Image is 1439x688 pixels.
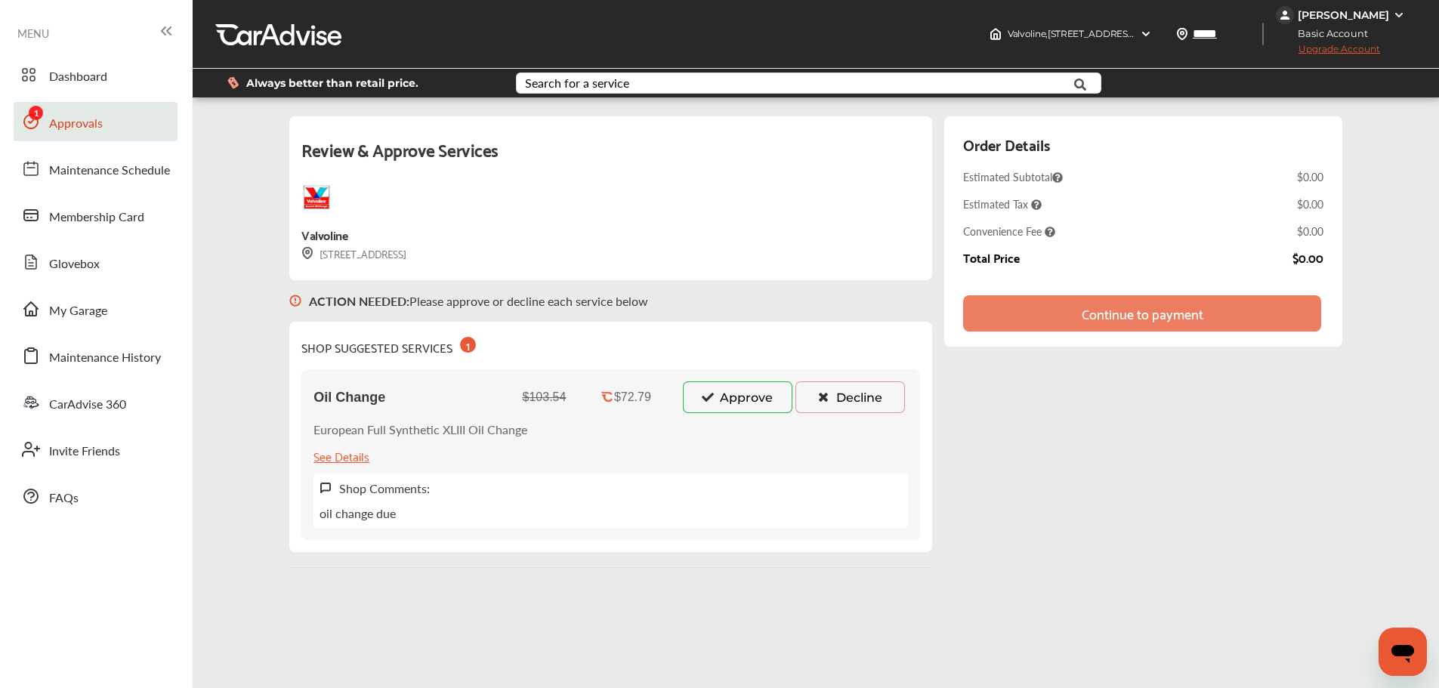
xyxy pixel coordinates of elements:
[14,477,178,516] a: FAQs
[14,383,178,422] a: CarAdvise 360
[14,430,178,469] a: Invite Friends
[614,390,651,404] div: $72.79
[14,242,178,282] a: Glovebox
[49,395,126,415] span: CarAdvise 360
[963,169,1063,184] span: Estimated Subtotal
[1277,26,1379,42] span: Basic Account
[1082,306,1203,321] div: Continue to payment
[525,77,629,89] div: Search for a service
[14,196,178,235] a: Membership Card
[320,504,396,522] p: oil change due
[49,301,107,321] span: My Garage
[1297,169,1323,184] div: $0.00
[963,196,1042,211] span: Estimated Tax
[313,390,385,406] span: Oil Change
[1297,224,1323,239] div: $0.00
[14,336,178,375] a: Maintenance History
[14,102,178,141] a: Approvals
[1298,8,1389,22] div: [PERSON_NAME]
[963,224,1055,239] span: Convenience Fee
[990,28,1002,40] img: header-home-logo.8d720a4f.svg
[301,245,406,262] div: [STREET_ADDRESS]
[313,421,527,438] p: European Full Synthetic XLIII Oil Change
[320,482,332,495] img: svg+xml;base64,PHN2ZyB3aWR0aD0iMTYiIGhlaWdodD0iMTciIHZpZXdCb3g9IjAgMCAxNiAxNyIgZmlsbD0ibm9uZSIgeG...
[17,27,49,39] span: MENU
[339,480,430,497] label: Shop Comments:
[49,67,107,87] span: Dashboard
[49,489,79,508] span: FAQs
[1176,28,1188,40] img: location_vector.a44bc228.svg
[309,292,648,310] p: Please approve or decline each service below
[523,390,567,404] div: $103.54
[49,442,120,461] span: Invite Friends
[1008,28,1221,39] span: Valvoline , [STREET_ADDRESS] Asheville , NC 28804
[963,131,1050,157] div: Order Details
[1276,43,1380,62] span: Upgrade Account
[795,381,905,413] button: Decline
[301,134,920,182] div: Review & Approve Services
[1276,6,1294,24] img: jVpblrzwTbfkPYzPPzSLxeg0AAAAASUVORK5CYII=
[227,76,239,89] img: dollor_label_vector.a70140d1.svg
[1262,23,1264,45] img: header-divider.bc55588e.svg
[14,149,178,188] a: Maintenance Schedule
[289,280,301,322] img: svg+xml;base64,PHN2ZyB3aWR0aD0iMTYiIGhlaWdodD0iMTciIHZpZXdCb3g9IjAgMCAxNiAxNyIgZmlsbD0ibm9uZSIgeG...
[460,337,476,353] div: 1
[49,348,161,368] span: Maintenance History
[14,55,178,94] a: Dashboard
[309,292,409,310] b: ACTION NEEDED :
[49,161,170,180] span: Maintenance Schedule
[313,446,369,466] div: See Details
[49,208,144,227] span: Membership Card
[1379,628,1427,676] iframe: Button to launch messaging window
[1393,9,1405,21] img: WGsFRI8htEPBVLJbROoPRyZpYNWhNONpIPPETTm6eUC0GeLEiAAAAAElFTkSuQmCC
[14,289,178,329] a: My Garage
[683,381,792,413] button: Approve
[301,182,332,212] img: logo-valvoline.png
[49,255,100,274] span: Glovebox
[963,251,1020,264] div: Total Price
[1297,196,1323,211] div: $0.00
[301,247,313,260] img: svg+xml;base64,PHN2ZyB3aWR0aD0iMTYiIGhlaWdodD0iMTciIHZpZXdCb3g9IjAgMCAxNiAxNyIgZmlsbD0ibm9uZSIgeG...
[301,334,476,357] div: SHOP SUGGESTED SERVICES
[1292,251,1323,264] div: $0.00
[1140,28,1152,40] img: header-down-arrow.9dd2ce7d.svg
[301,224,347,245] div: Valvoline
[49,114,103,134] span: Approvals
[246,78,418,88] span: Always better than retail price.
